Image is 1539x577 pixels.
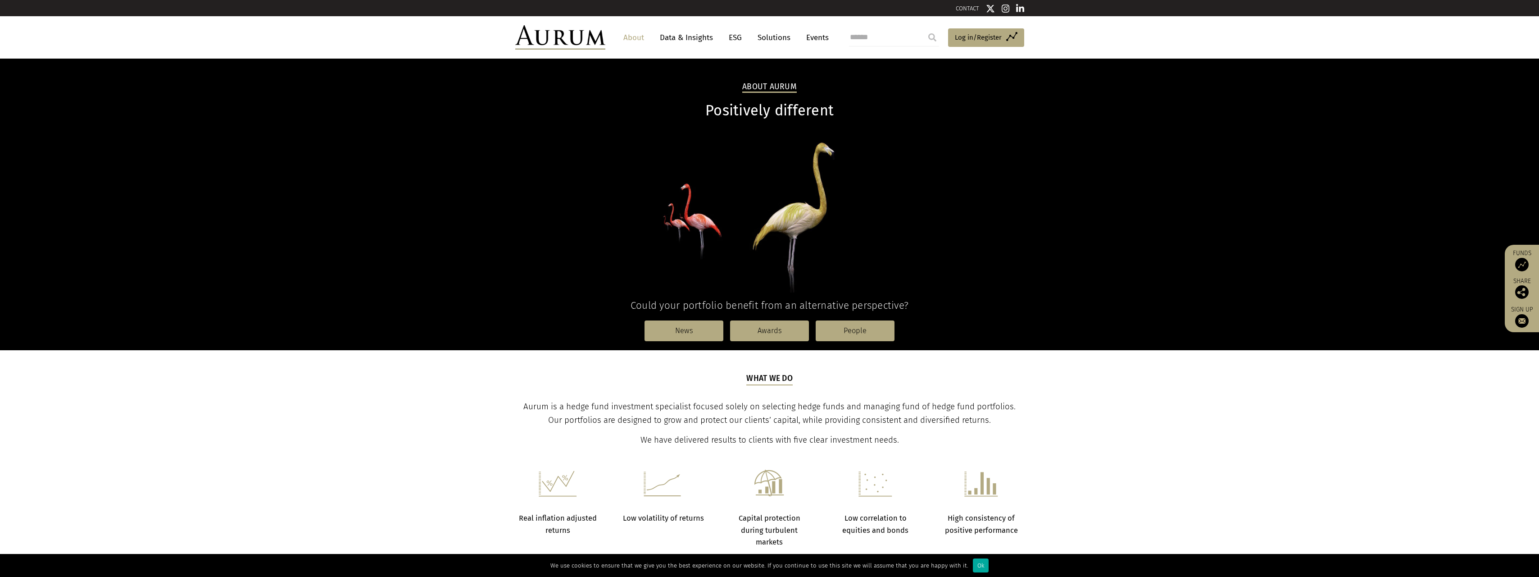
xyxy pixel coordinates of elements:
[1515,314,1529,328] img: Sign up to our newsletter
[1509,278,1534,299] div: Share
[515,25,605,50] img: Aurum
[1002,4,1010,13] img: Instagram icon
[923,28,941,46] input: Submit
[742,82,797,93] h2: About Aurum
[640,435,899,445] span: We have delivered results to clients with five clear investment needs.
[956,5,979,12] a: CONTACT
[816,321,894,341] a: People
[1515,258,1529,271] img: Access Funds
[519,514,597,534] strong: Real inflation adjusted returns
[724,29,746,46] a: ESG
[973,559,989,572] div: Ok
[1515,285,1529,299] img: Share this post
[739,514,800,546] strong: Capital protection during turbulent markets
[1509,306,1534,328] a: Sign up
[515,102,1024,119] h1: Positively different
[802,29,829,46] a: Events
[746,373,793,385] h5: What we do
[515,299,1024,311] h4: Could your portfolio benefit from an alternative perspective?
[955,32,1002,43] span: Log in/Register
[523,402,1016,425] span: Aurum is a hedge fund investment specialist focused solely on selecting hedge funds and managing ...
[1509,249,1534,271] a: Funds
[645,321,723,341] a: News
[619,29,649,46] a: About
[753,29,795,46] a: Solutions
[948,28,1024,47] a: Log in/Register
[945,514,1018,534] strong: High consistency of positive performance
[623,514,704,522] strong: Low volatility of returns
[986,4,995,13] img: Twitter icon
[842,514,908,534] strong: Low correlation to equities and bonds
[655,29,717,46] a: Data & Insights
[730,321,809,341] a: Awards
[1016,4,1024,13] img: Linkedin icon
